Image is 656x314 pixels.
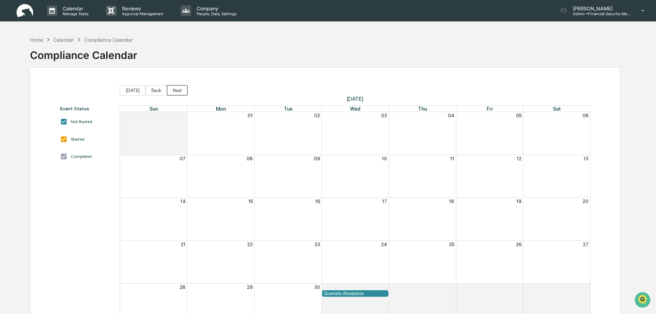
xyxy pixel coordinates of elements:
button: 22 [247,242,253,247]
div: Quarterly Attestation [324,291,387,296]
span: Data Lookup [14,100,43,107]
div: Start new chat [23,53,113,60]
p: Approval Management [117,11,167,16]
span: Sun [149,106,158,112]
button: 28 [180,284,186,290]
p: People, Data, Settings [191,11,240,16]
button: 03 [381,113,387,118]
p: Admin • Financial Security Management [567,11,632,16]
div: Compliance Calendar [85,37,133,43]
div: Home [30,37,43,43]
p: Manage Tasks [57,11,92,16]
div: Compliance Calendar [30,43,137,61]
button: 26 [516,242,521,247]
img: logo [17,4,33,18]
div: 🗄️ [50,88,56,93]
div: 🔎 [7,101,12,106]
button: Back [146,85,167,95]
span: Sat [553,106,561,112]
span: Tue [284,106,292,112]
button: 21 [181,242,186,247]
button: 12 [517,156,521,161]
button: 23 [315,242,320,247]
a: 🖐️Preclearance [4,84,47,97]
button: 24 [381,242,387,247]
div: Completed [71,154,92,159]
button: 04 [448,113,454,118]
button: 04 [582,284,588,290]
div: 🖐️ [7,88,12,93]
span: Fri [487,106,493,112]
button: Next [167,85,188,95]
a: 🗄️Attestations [47,84,88,97]
div: We're available if you need us! [23,60,87,65]
button: 11 [450,156,454,161]
button: 02 [314,113,320,118]
button: 13 [584,156,588,161]
button: 25 [449,242,454,247]
span: Wed [350,106,360,112]
button: 01 [382,284,387,290]
button: 20 [583,199,588,204]
p: Reviews [117,6,167,11]
button: 31 [181,113,186,118]
p: Calendar [57,6,92,11]
input: Clear [18,31,114,39]
p: Company [191,6,240,11]
button: 18 [449,199,454,204]
button: 14 [180,199,186,204]
span: Mon [216,106,226,112]
a: 🔎Data Lookup [4,97,46,110]
a: Powered byPylon [49,117,83,122]
button: [DATE] [120,85,146,95]
button: 06 [583,113,588,118]
button: 07 [180,156,186,161]
iframe: Open customer support [634,291,653,310]
button: 01 [248,113,253,118]
span: Pylon [69,117,83,122]
button: 10 [382,156,387,161]
span: Attestations [57,87,86,94]
button: 30 [314,284,320,290]
button: 15 [248,199,253,204]
button: 29 [247,284,253,290]
span: [DATE] [120,95,590,102]
button: Start new chat [117,55,126,63]
div: Event Status [60,106,113,111]
button: 03 [516,284,521,290]
button: 08 [247,156,253,161]
button: 19 [516,199,521,204]
button: 09 [314,156,320,161]
button: 02 [448,284,454,290]
button: 16 [315,199,320,204]
button: 05 [516,113,521,118]
button: 27 [583,242,588,247]
p: [PERSON_NAME] [567,6,632,11]
p: How can we help? [7,14,126,26]
span: Thu [418,106,427,112]
div: Calendar [53,37,74,43]
div: Started [71,137,85,142]
div: Not Started [71,119,92,124]
button: 17 [382,199,387,204]
span: Preclearance [14,87,44,94]
img: 1746055101610-c473b297-6a78-478c-a979-82029cc54cd1 [7,53,19,65]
